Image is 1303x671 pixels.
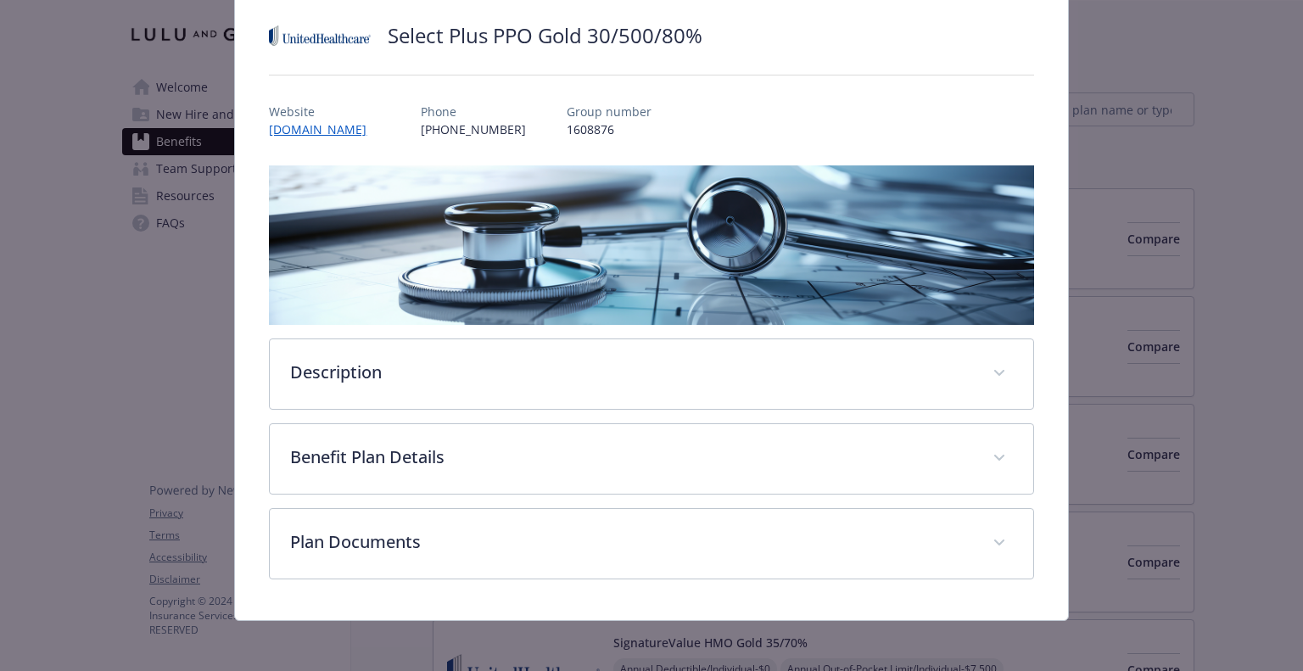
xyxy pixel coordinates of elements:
[290,529,971,555] p: Plan Documents
[567,103,651,120] p: Group number
[269,165,1033,325] img: banner
[421,103,526,120] p: Phone
[269,10,371,61] img: United Healthcare Insurance Company
[269,103,380,120] p: Website
[269,121,380,137] a: [DOMAIN_NAME]
[270,509,1032,579] div: Plan Documents
[388,21,702,50] h2: Select Plus PPO Gold 30/500/80%
[270,339,1032,409] div: Description
[270,424,1032,494] div: Benefit Plan Details
[290,360,971,385] p: Description
[567,120,651,138] p: 1608876
[421,120,526,138] p: [PHONE_NUMBER]
[290,445,971,470] p: Benefit Plan Details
